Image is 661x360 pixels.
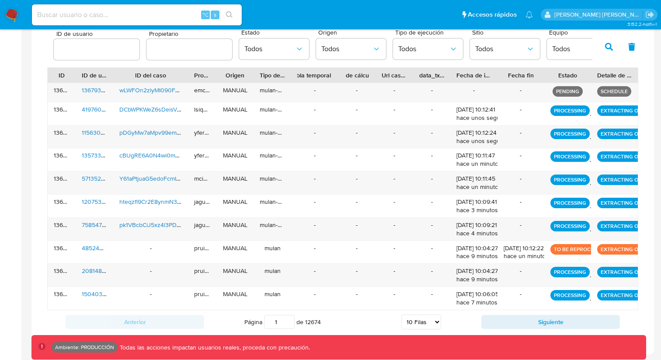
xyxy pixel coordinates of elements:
a: Salir [645,10,654,19]
p: Ambiente: PRODUCCIÓN [55,346,114,349]
p: Todas las acciones impactan usuarios reales, proceda con precaución. [118,343,310,352]
p: edwin.alonso@mercadolibre.com.co [554,10,643,19]
span: Accesos rápidos [468,10,517,19]
a: Notificaciones [525,11,533,18]
button: search-icon [220,9,238,21]
span: ⌥ [202,10,209,19]
span: 3.152.2-hotfix-1 [627,21,657,28]
input: Buscar usuario o caso... [32,9,242,21]
span: s [214,10,216,19]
